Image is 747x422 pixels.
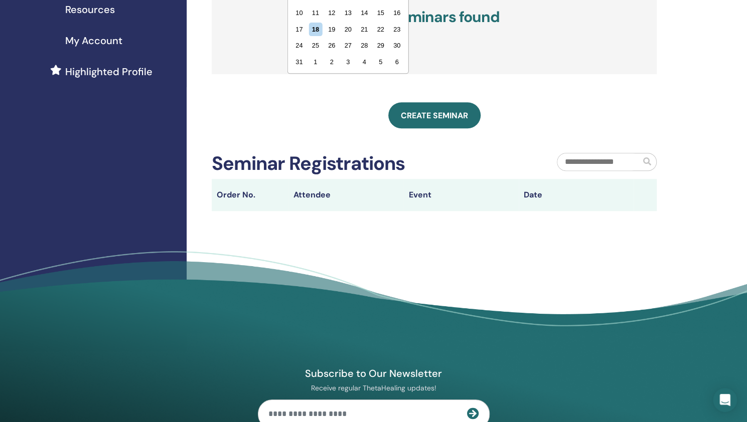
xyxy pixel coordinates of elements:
div: Choose Monday, September 1st, 2025 [309,55,322,69]
div: Choose Saturday, August 30th, 2025 [390,39,404,52]
div: Choose Wednesday, August 20th, 2025 [341,23,355,36]
div: Choose Sunday, August 10th, 2025 [292,6,306,20]
div: Choose Wednesday, August 13th, 2025 [341,6,355,20]
div: Choose Tuesday, August 12th, 2025 [325,6,339,20]
div: Choose Monday, August 11th, 2025 [309,6,322,20]
div: Choose Friday, September 5th, 2025 [374,55,387,69]
div: Choose Thursday, August 21st, 2025 [358,23,371,36]
span: Highlighted Profile [65,64,153,79]
div: Choose Saturday, September 6th, 2025 [390,55,404,69]
span: Create seminar [401,110,468,121]
p: Receive regular ThetaHealing updates! [258,383,490,392]
div: Choose Tuesday, August 26th, 2025 [325,39,339,52]
div: Choose Sunday, August 31st, 2025 [292,55,306,69]
div: Choose Saturday, August 23rd, 2025 [390,23,404,36]
th: Event [403,179,518,211]
a: Create seminar [388,102,481,128]
span: My Account [65,33,122,48]
div: Choose Thursday, September 4th, 2025 [358,55,371,69]
div: Choose Friday, August 15th, 2025 [374,6,387,20]
div: Choose Saturday, August 16th, 2025 [390,6,404,20]
div: Choose Tuesday, August 19th, 2025 [325,23,339,36]
div: Choose Monday, August 25th, 2025 [309,39,322,52]
h2: Seminar Registrations [212,152,405,175]
th: Attendee [288,179,403,211]
div: Choose Sunday, August 24th, 2025 [292,39,306,52]
th: Date [519,179,634,211]
div: Choose Thursday, August 28th, 2025 [358,39,371,52]
div: Choose Wednesday, August 27th, 2025 [341,39,355,52]
h4: Subscribe to Our Newsletter [258,367,490,380]
div: Choose Friday, August 29th, 2025 [374,39,387,52]
span: Resources [65,2,115,17]
div: Choose Friday, August 22nd, 2025 [374,23,387,36]
div: Choose Wednesday, September 3rd, 2025 [341,55,355,69]
div: Open Intercom Messenger [713,388,737,412]
div: Choose Monday, August 18th, 2025 [309,23,322,36]
th: Order No. [212,179,288,211]
div: Choose Sunday, August 17th, 2025 [292,23,306,36]
div: Choose Tuesday, September 2nd, 2025 [325,55,339,69]
div: Choose Thursday, August 14th, 2025 [358,6,371,20]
